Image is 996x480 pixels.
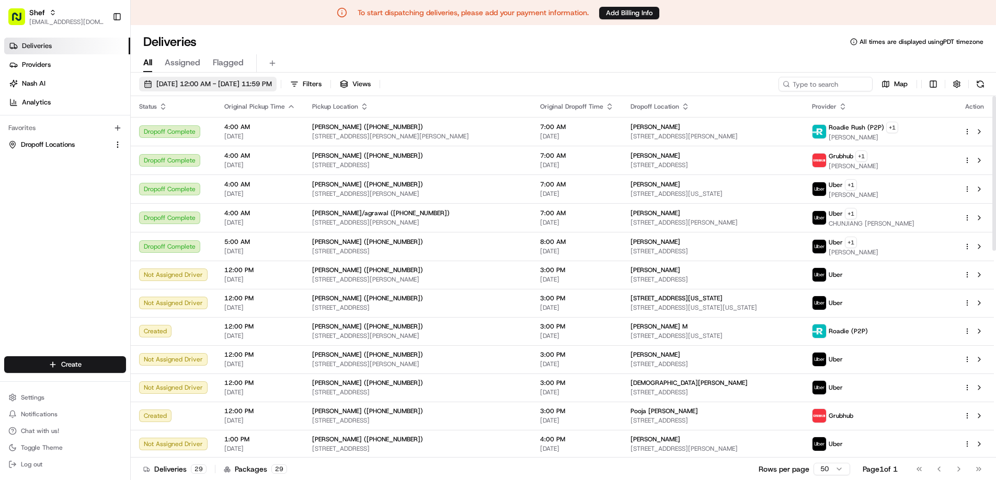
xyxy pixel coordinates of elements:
button: Add Billing Info [599,7,659,19]
span: Views [352,79,371,89]
span: Flagged [213,56,244,69]
span: [PERSON_NAME] ([PHONE_NUMBER]) [312,151,423,160]
span: 4:00 AM [224,209,295,217]
span: [PERSON_NAME] ([PHONE_NUMBER]) [312,435,423,443]
button: [DATE] 12:00 AM - [DATE] 11:59 PM [139,77,277,91]
span: Provider [812,102,837,111]
span: [PERSON_NAME] ([PHONE_NUMBER]) [312,350,423,359]
div: Favorites [4,120,126,136]
img: uber-new-logo.jpeg [812,182,826,196]
span: Shef Support [32,162,73,170]
img: roadie-logo-v2.jpg [812,125,826,138]
span: CHUNJIANG [PERSON_NAME] [829,219,914,228]
span: Log out [21,460,42,469]
span: 7:00 AM [540,180,614,189]
span: Assigned [165,56,200,69]
button: Notifications [4,407,126,422]
span: [PERSON_NAME] [631,180,680,189]
span: [PERSON_NAME] ([PHONE_NUMBER]) [312,266,423,274]
span: 4:00 AM [224,123,295,131]
span: [STREET_ADDRESS][PERSON_NAME] [631,218,796,227]
span: [PERSON_NAME] ([PHONE_NUMBER]) [312,407,423,415]
span: [DATE] [540,190,614,198]
span: • [75,162,79,170]
span: [PERSON_NAME] [631,266,680,274]
span: Settings [21,393,44,402]
span: [DATE] [540,416,614,425]
span: [PERSON_NAME]/agrawal ([PHONE_NUMBER]) [312,209,450,217]
button: +1 [845,208,857,219]
div: 💻 [88,206,97,215]
p: Welcome 👋 [10,42,190,58]
span: 3:00 PM [540,294,614,302]
div: 29 [191,464,207,474]
img: uber-new-logo.jpeg [812,240,826,253]
input: Type to search [779,77,873,91]
span: [PERSON_NAME] [631,435,680,443]
span: [DATE] [224,190,295,198]
span: Status [139,102,157,111]
span: [DATE] [540,132,614,141]
div: 29 [271,464,287,474]
span: [STREET_ADDRESS] [312,444,523,453]
img: Nash [10,10,31,31]
span: [DATE] 12:00 AM - [DATE] 11:59 PM [156,79,272,89]
span: [DATE] [224,416,295,425]
span: [PERSON_NAME] [631,238,680,246]
span: [DATE] [540,275,614,284]
span: [DATE] [224,247,295,255]
div: Packages [224,464,287,474]
span: [PERSON_NAME] [829,133,898,142]
a: Powered byPylon [74,230,127,239]
button: +1 [886,122,898,133]
span: [STREET_ADDRESS][US_STATE] [631,332,796,340]
span: Uber [829,209,843,218]
a: 💻API Documentation [84,201,172,220]
img: uber-new-logo.jpeg [812,381,826,394]
span: 12:00 PM [224,266,295,274]
button: Start new chat [178,103,190,115]
span: [DATE] [540,388,614,396]
span: 3:00 PM [540,266,614,274]
button: Shef[EMAIL_ADDRESS][DOMAIN_NAME] [4,4,108,29]
span: [PERSON_NAME] ([PHONE_NUMBER]) [312,238,423,246]
span: Uber [829,383,843,392]
div: Past conversations [10,136,70,144]
button: +1 [845,237,857,248]
span: Pooja [PERSON_NAME] [631,407,698,415]
span: Providers [22,60,51,69]
span: [DATE] [224,360,295,368]
span: [EMAIL_ADDRESS][DOMAIN_NAME] [29,18,104,26]
span: [PERSON_NAME] ([PHONE_NUMBER]) [312,123,423,131]
span: [STREET_ADDRESS][PERSON_NAME] [312,332,523,340]
span: [STREET_ADDRESS] [312,388,523,396]
span: [PERSON_NAME] [631,123,680,131]
button: Views [335,77,375,91]
span: [PERSON_NAME] ([PHONE_NUMBER]) [312,379,423,387]
span: [DATE] [224,332,295,340]
button: Chat with us! [4,424,126,438]
button: Shef [29,7,45,18]
span: 4:00 AM [224,180,295,189]
span: [DATE] [224,161,295,169]
span: [STREET_ADDRESS] [631,275,796,284]
button: Settings [4,390,126,405]
img: uber-new-logo.jpeg [812,268,826,282]
span: 5:00 AM [224,238,295,246]
p: Rows per page [759,464,809,474]
span: [STREET_ADDRESS] [312,416,523,425]
a: Add Billing Info [599,6,659,19]
span: [DATE] [540,161,614,169]
img: 8571987876998_91fb9ceb93ad5c398215_72.jpg [22,100,41,119]
span: Nash AI [22,79,45,88]
span: Roadie Rush (P2P) [829,123,884,132]
span: 12:00 PM [224,322,295,331]
img: uber-new-logo.jpeg [812,211,826,225]
div: Action [964,102,986,111]
span: 3:00 PM [540,322,614,331]
span: [DATE] [540,360,614,368]
span: 12:00 PM [224,294,295,302]
button: Dropoff Locations [4,136,126,153]
span: [PERSON_NAME] [829,191,878,199]
span: [PERSON_NAME] [631,209,680,217]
